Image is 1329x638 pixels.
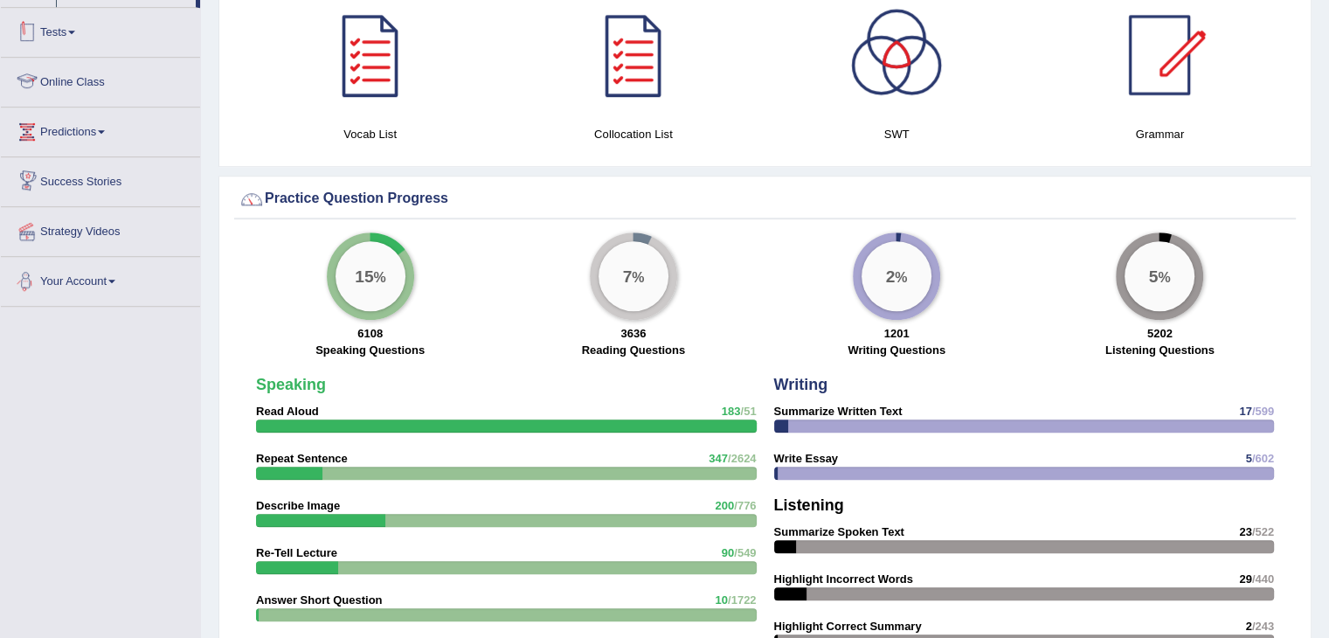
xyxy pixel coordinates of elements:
big: 15 [355,267,373,286]
strong: Write Essay [774,452,838,465]
span: 23 [1239,525,1251,538]
span: /522 [1252,525,1274,538]
strong: Listening [774,496,844,514]
span: /2624 [728,452,757,465]
h4: Vocab List [247,125,493,143]
div: % [336,241,405,311]
label: Listening Questions [1105,342,1215,358]
a: Strategy Videos [1,207,200,251]
strong: Summarize Written Text [774,405,903,418]
strong: Repeat Sentence [256,452,348,465]
span: 347 [709,452,728,465]
div: Practice Question Progress [239,186,1291,212]
strong: Speaking [256,376,326,393]
big: 7 [622,267,632,286]
span: 183 [722,405,741,418]
strong: Highlight Correct Summary [774,620,922,633]
span: /51 [740,405,756,418]
span: /599 [1252,405,1274,418]
span: 2 [1245,620,1251,633]
span: /602 [1252,452,1274,465]
span: 29 [1239,572,1251,586]
a: Tests [1,8,200,52]
div: % [862,241,931,311]
big: 2 [886,267,896,286]
label: Speaking Questions [315,342,425,358]
span: 10 [715,593,727,607]
span: /549 [734,546,756,559]
a: Your Account [1,257,200,301]
strong: Re-Tell Lecture [256,546,337,559]
span: 17 [1239,405,1251,418]
strong: Read Aloud [256,405,319,418]
span: 90 [722,546,734,559]
div: % [599,241,668,311]
span: /776 [734,499,756,512]
span: /243 [1252,620,1274,633]
strong: 1201 [884,327,910,340]
strong: Answer Short Question [256,593,382,607]
strong: 5202 [1147,327,1173,340]
span: 200 [715,499,734,512]
span: 5 [1245,452,1251,465]
span: /1722 [728,593,757,607]
strong: 6108 [357,327,383,340]
a: Success Stories [1,157,200,201]
label: Writing Questions [848,342,945,358]
a: Online Class [1,58,200,101]
h4: SWT [774,125,1020,143]
a: Predictions [1,107,200,151]
label: Reading Questions [582,342,685,358]
span: /440 [1252,572,1274,586]
div: % [1125,241,1194,311]
h4: Grammar [1037,125,1283,143]
strong: Describe Image [256,499,340,512]
strong: Summarize Spoken Text [774,525,904,538]
big: 5 [1149,267,1159,286]
h4: Collocation List [510,125,756,143]
strong: Highlight Incorrect Words [774,572,913,586]
strong: Writing [774,376,828,393]
strong: 3636 [620,327,646,340]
